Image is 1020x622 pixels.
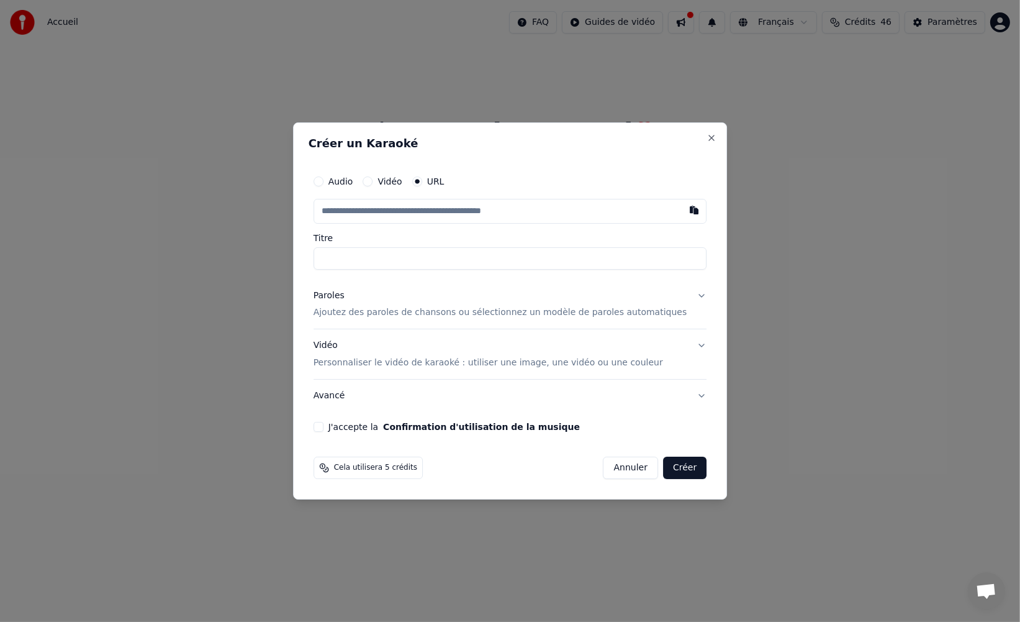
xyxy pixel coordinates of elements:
[328,177,353,186] label: Audio
[309,138,712,149] h2: Créer un Karaoké
[314,380,707,412] button: Avancé
[427,177,445,186] label: URL
[334,463,417,473] span: Cela utilisera 5 crédits
[314,340,663,370] div: Vidéo
[383,423,580,431] button: J'accepte la
[314,280,707,329] button: ParolesAjoutez des paroles de chansons ou sélectionnez un modèle de paroles automatiques
[314,357,663,369] p: Personnaliser le vidéo de karaoké : utiliser une image, une vidéo ou une couleur
[663,457,706,479] button: Créer
[314,234,707,242] label: Titre
[603,457,658,479] button: Annuler
[314,307,687,319] p: Ajoutez des paroles de chansons ou sélectionnez un modèle de paroles automatiques
[314,330,707,380] button: VidéoPersonnaliser le vidéo de karaoké : utiliser une image, une vidéo ou une couleur
[377,177,402,186] label: Vidéo
[314,290,345,302] div: Paroles
[328,423,580,431] label: J'accepte la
